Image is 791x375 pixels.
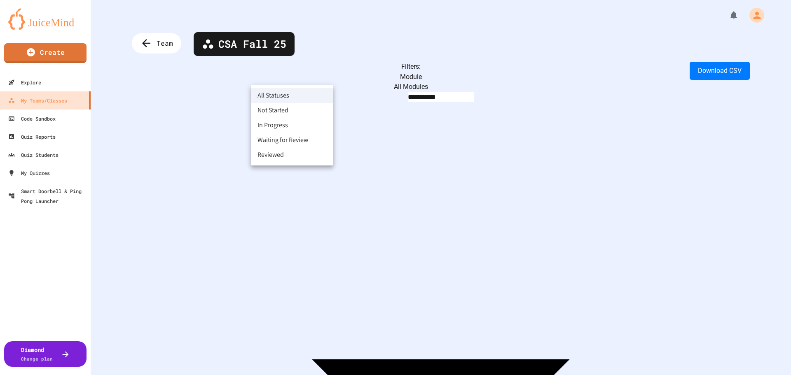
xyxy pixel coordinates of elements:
[741,6,766,25] div: My Account
[21,356,53,362] span: Change plan
[8,132,56,142] div: Quiz Reports
[157,38,173,48] span: Team
[690,62,750,80] button: Download CSV
[251,88,333,103] li: All Statuses
[251,118,333,133] li: In Progress
[132,62,750,72] div: Filters:
[8,186,87,206] div: Smart Doorbell & Ping Pong Launcher
[8,8,82,30] img: logo-orange.svg
[251,147,333,162] li: Reviewed
[132,82,750,92] div: All Modules
[8,95,67,105] div: My Teams/Classes
[21,345,53,363] div: Diamond
[251,103,333,118] li: Not Started
[8,77,41,87] div: Explore
[218,36,286,52] span: CSA Fall 25
[400,73,422,81] label: Module
[8,150,59,160] div: Quiz Students
[8,114,56,123] div: Code Sandbox
[714,8,741,22] div: My Notifications
[4,43,87,63] a: Create
[8,168,50,178] div: My Quizzes
[251,133,333,147] li: Waiting for Review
